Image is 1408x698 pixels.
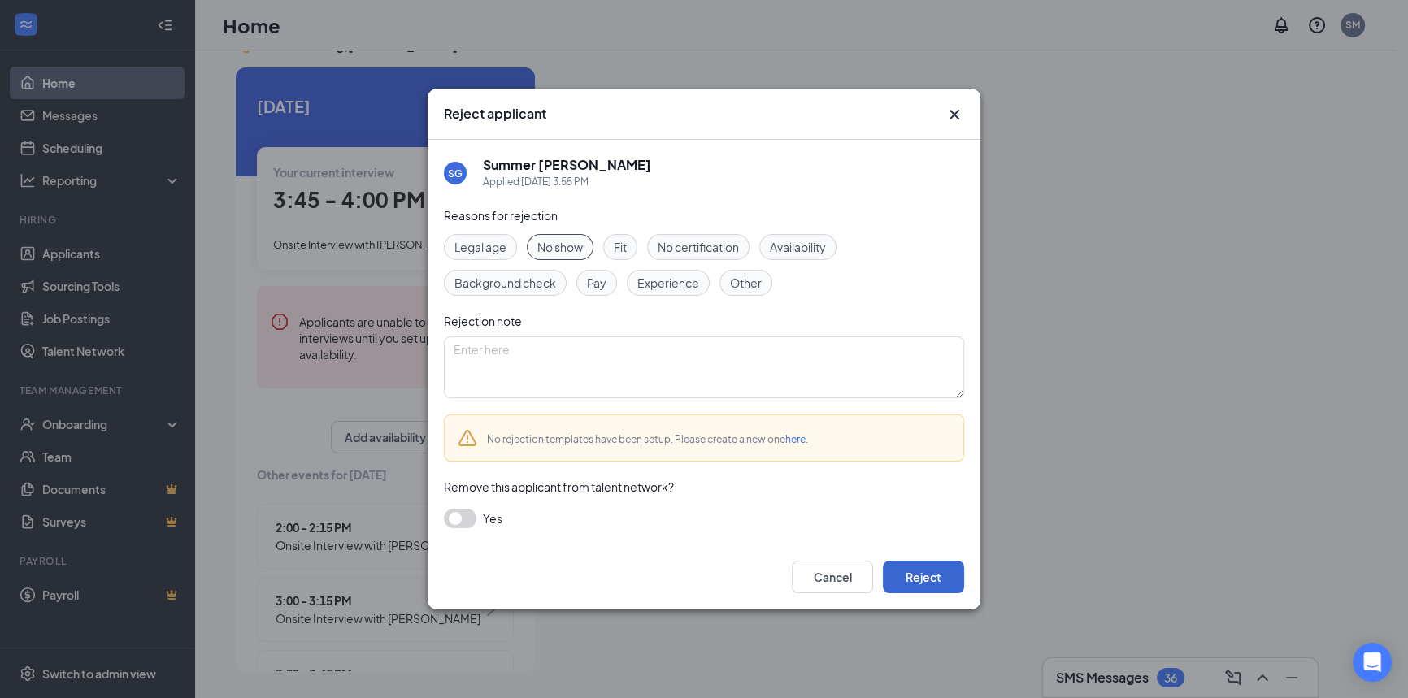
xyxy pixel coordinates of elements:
h3: Reject applicant [444,105,546,123]
span: Remove this applicant from talent network? [444,479,674,494]
span: Availability [770,238,826,256]
span: No rejection templates have been setup. Please create a new one . [487,433,808,445]
span: No show [537,238,583,256]
button: Cancel [792,561,873,593]
h5: Summer [PERSON_NAME] [483,156,651,174]
span: No certification [658,238,739,256]
div: Open Intercom Messenger [1353,643,1392,682]
span: Yes [483,509,502,528]
span: Background check [454,274,556,292]
span: Other [730,274,762,292]
span: Pay [587,274,606,292]
div: SG [448,167,463,180]
div: Applied [DATE] 3:55 PM [483,174,651,190]
svg: Cross [945,105,964,124]
span: Experience [637,274,699,292]
span: Rejection note [444,314,522,328]
span: Fit [614,238,627,256]
button: Reject [883,561,964,593]
span: Reasons for rejection [444,208,558,223]
svg: Warning [458,428,477,448]
a: here [785,433,806,445]
span: Legal age [454,238,506,256]
button: Close [945,105,964,124]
